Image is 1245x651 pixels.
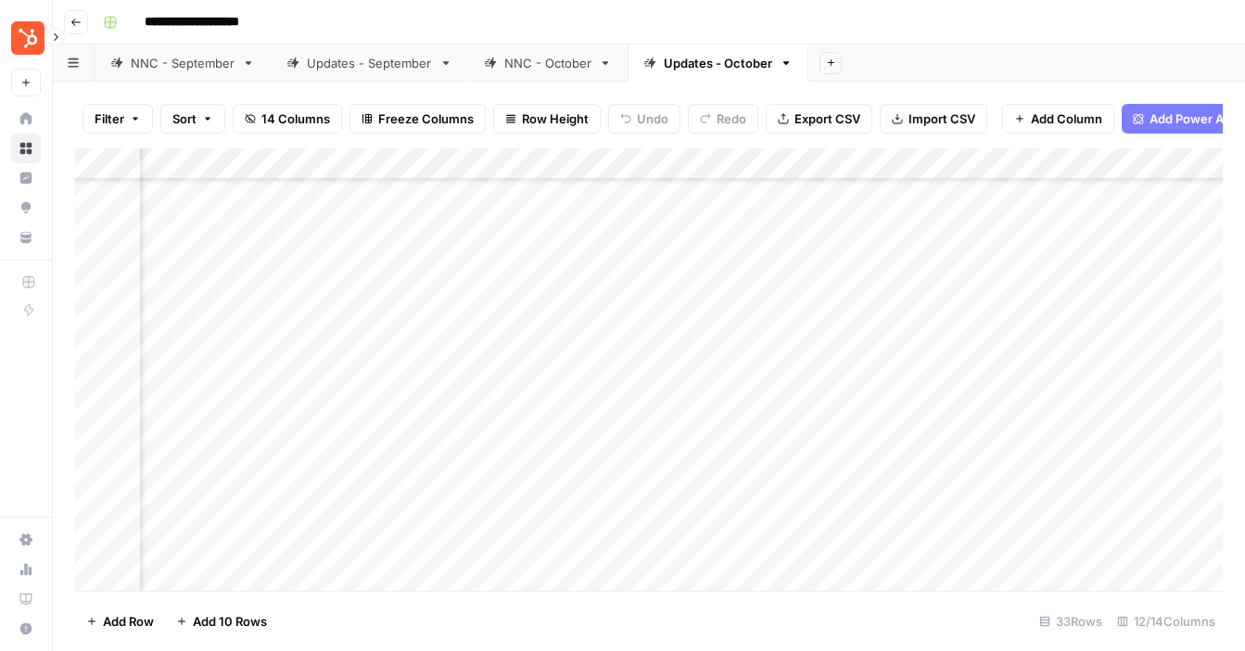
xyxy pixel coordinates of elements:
span: Add Row [103,612,154,631]
a: Learning Hub [11,584,41,614]
span: Import CSV [908,109,975,128]
div: 12/14 Columns [1110,606,1223,636]
button: Help + Support [11,614,41,644]
a: NNC - October [468,45,628,82]
div: NNC - September [131,54,235,72]
a: NNC - September [95,45,271,82]
span: Sort [172,109,197,128]
div: 33 Rows [1032,606,1110,636]
a: Opportunities [11,193,41,223]
button: Export CSV [766,104,872,134]
a: Updates - September [271,45,468,82]
button: 14 Columns [233,104,342,134]
span: Redo [717,109,746,128]
span: Freeze Columns [378,109,474,128]
span: 14 Columns [261,109,330,128]
a: Updates - October [628,45,808,82]
a: Your Data [11,223,41,252]
a: Home [11,104,41,134]
span: Add 10 Rows [193,612,267,631]
span: Undo [637,109,668,128]
a: Usage [11,555,41,584]
button: Workspace: Blog Content Action Plan [11,15,41,61]
span: Filter [95,109,124,128]
button: Redo [688,104,758,134]
a: Browse [11,134,41,163]
button: Add 10 Rows [165,606,278,636]
a: Insights [11,163,41,193]
button: Undo [608,104,680,134]
span: Row Height [522,109,589,128]
button: Freeze Columns [349,104,486,134]
div: Updates - October [664,54,772,72]
a: Settings [11,525,41,555]
button: Add Column [1002,104,1114,134]
span: Export CSV [794,109,860,128]
button: Sort [160,104,225,134]
img: Blog Content Action Plan Logo [11,21,44,55]
div: Updates - September [307,54,432,72]
button: Row Height [493,104,601,134]
button: Import CSV [880,104,987,134]
div: NNC - October [504,54,591,72]
button: Filter [83,104,153,134]
span: Add Column [1031,109,1102,128]
button: Add Row [75,606,165,636]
